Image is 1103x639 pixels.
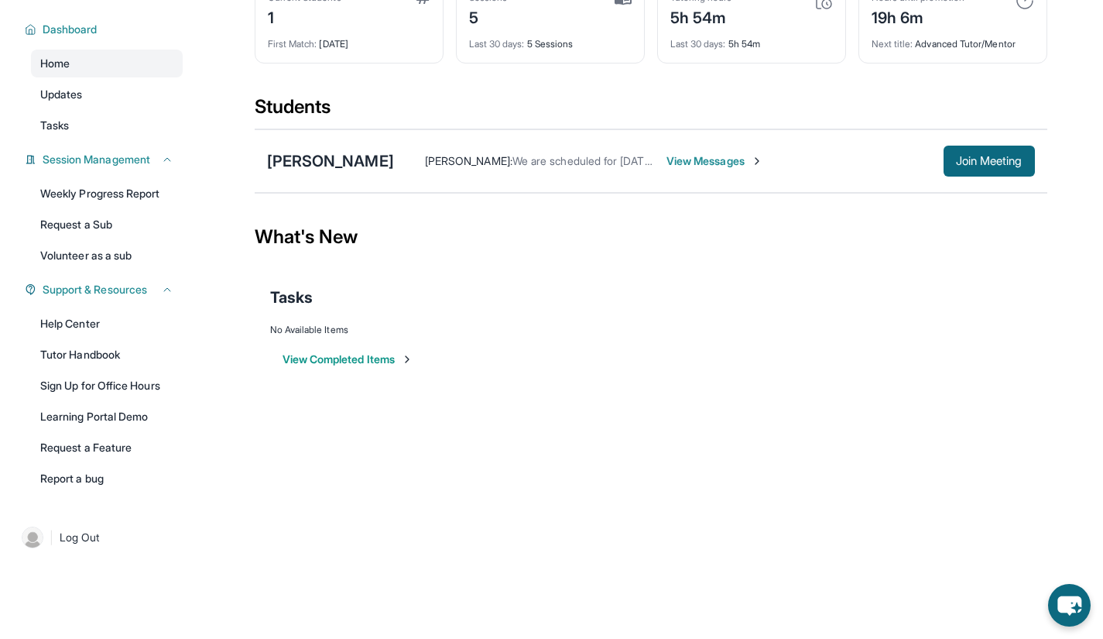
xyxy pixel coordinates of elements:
span: Tasks [40,118,69,133]
div: No Available Items [270,324,1032,336]
a: Tutor Handbook [31,341,183,369]
a: Request a Sub [31,211,183,239]
span: | [50,528,53,547]
span: Updates [40,87,83,102]
a: Help Center [31,310,183,338]
span: Last 30 days : [469,38,525,50]
div: 5h 54m [670,4,732,29]
span: Tasks [270,287,313,308]
button: Dashboard [36,22,173,37]
img: Chevron-Right [751,155,763,167]
img: user-img [22,527,43,548]
span: Support & Resources [43,282,147,297]
div: [PERSON_NAME] [267,150,394,172]
span: Home [40,56,70,71]
button: Support & Resources [36,282,173,297]
a: Updates [31,81,183,108]
div: Students [255,94,1047,129]
span: Session Management [43,152,150,167]
button: View Completed Items [283,352,413,367]
a: |Log Out [15,520,183,555]
a: Request a Feature [31,434,183,462]
div: 5 [469,4,508,29]
a: Weekly Progress Report [31,180,183,208]
span: First Match : [268,38,317,50]
span: View Messages [666,153,763,169]
button: Join Meeting [944,146,1035,177]
span: Join Meeting [956,156,1023,166]
span: Log Out [60,530,100,545]
span: Next title : [872,38,913,50]
span: Last 30 days : [670,38,726,50]
a: Home [31,50,183,77]
a: Volunteer as a sub [31,242,183,270]
div: [DATE] [268,29,430,50]
a: Sign Up for Office Hours [31,372,183,400]
span: We are scheduled for [DATE] at 6 pm [512,154,694,167]
a: Report a bug [31,465,183,493]
button: Session Management [36,152,173,167]
a: Learning Portal Demo [31,403,183,431]
span: [PERSON_NAME] : [425,154,512,167]
button: chat-button [1048,584,1091,627]
div: 5 Sessions [469,29,632,50]
div: What's New [255,203,1047,271]
div: 1 [268,4,341,29]
div: 19h 6m [872,4,964,29]
div: Advanced Tutor/Mentor [872,29,1034,50]
a: Tasks [31,112,183,139]
span: Dashboard [43,22,98,37]
div: 5h 54m [670,29,833,50]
